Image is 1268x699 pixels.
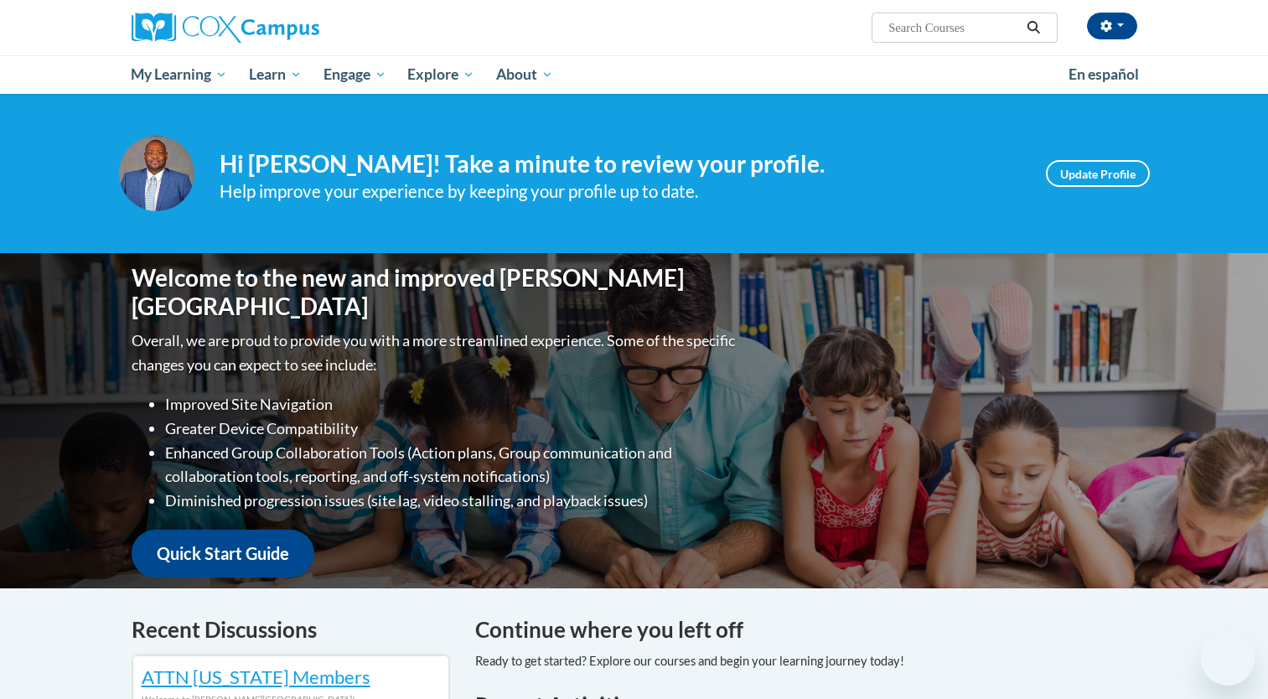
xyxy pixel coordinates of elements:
input: Search Courses [887,18,1021,38]
li: Improved Site Navigation [165,392,739,417]
span: My Learning [131,65,227,85]
a: Engage [313,55,397,94]
a: Learn [238,55,313,94]
img: Profile Image [119,136,194,211]
a: Update Profile [1046,160,1150,187]
a: Quick Start Guide [132,530,314,577]
span: Engage [323,65,386,85]
li: Diminished progression issues (site lag, video stalling, and playback issues) [165,489,739,513]
button: Search [1021,18,1046,38]
div: Help improve your experience by keeping your profile up to date. [220,178,1021,205]
p: Overall, we are proud to provide you with a more streamlined experience. Some of the specific cha... [132,329,739,377]
li: Enhanced Group Collaboration Tools (Action plans, Group communication and collaboration tools, re... [165,441,739,489]
span: About [496,65,553,85]
a: My Learning [121,55,239,94]
button: Account Settings [1087,13,1137,39]
a: About [485,55,564,94]
img: Cox Campus [132,13,319,43]
li: Greater Device Compatibility [165,417,739,441]
a: ATTN [US_STATE] Members [142,665,370,688]
h4: Hi [PERSON_NAME]! Take a minute to review your profile. [220,150,1021,179]
span: En español [1069,65,1139,83]
a: Cox Campus [132,13,450,43]
h1: Welcome to the new and improved [PERSON_NAME][GEOGRAPHIC_DATA] [132,264,739,320]
a: En español [1058,57,1150,92]
div: Main menu [106,55,1162,94]
span: Learn [249,65,302,85]
h4: Continue where you left off [475,614,1137,646]
iframe: Button to launch messaging window [1201,632,1255,686]
span: Explore [407,65,474,85]
a: Explore [396,55,485,94]
h4: Recent Discussions [132,614,450,646]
